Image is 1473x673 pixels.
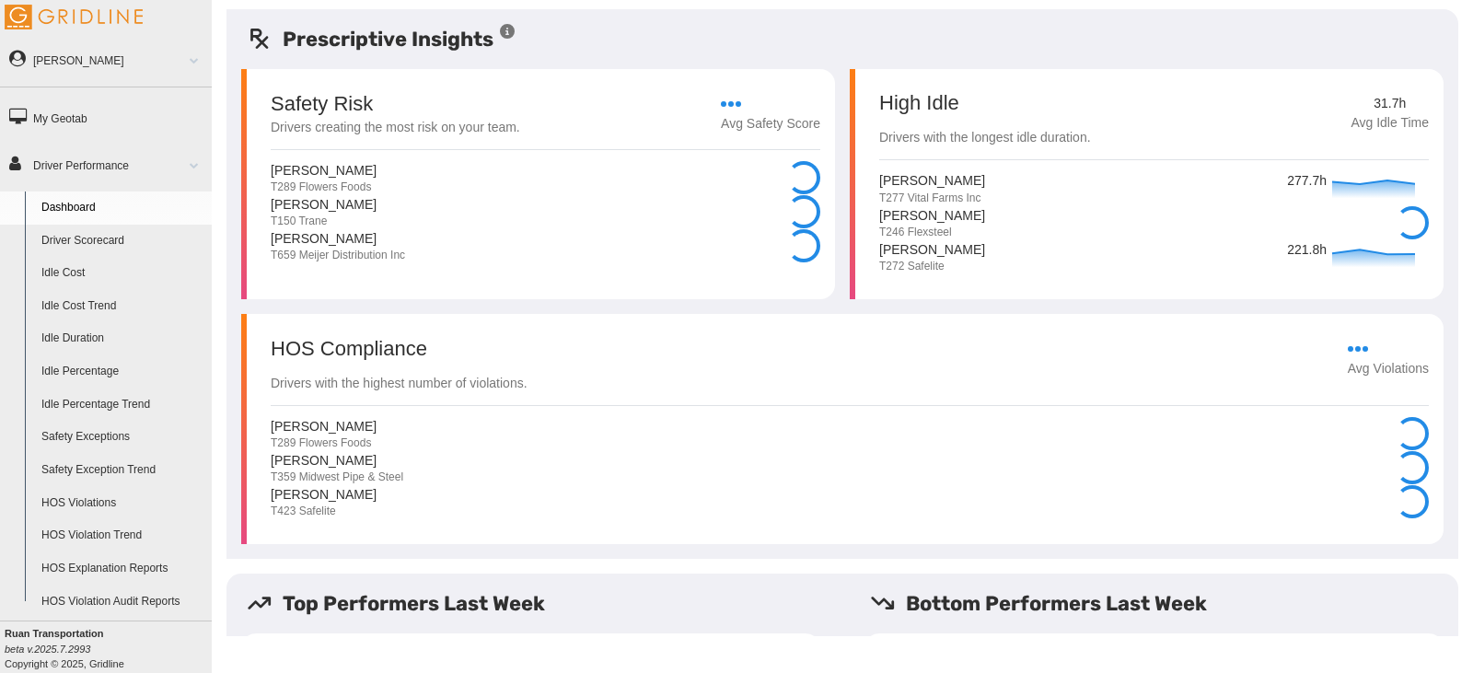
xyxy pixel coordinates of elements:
a: Idle Duration [33,322,212,355]
p: [PERSON_NAME] [879,171,985,190]
p: Drivers creating the most risk on your team. [271,118,520,138]
i: beta v.2025.7.2993 [5,644,90,655]
p: [PERSON_NAME] [271,451,403,470]
p: 277.7h [1287,171,1328,191]
p: [PERSON_NAME] [879,240,985,259]
p: High Idle [879,93,1091,113]
h5: Top Performers Last Week [247,588,835,619]
a: HOS Explanation Reports [33,552,212,586]
p: [PERSON_NAME] [271,229,405,248]
a: HOS Violation Audit Reports [33,586,212,619]
a: Dashboard [33,191,212,225]
p: Drivers with the highest number of violations. [271,374,528,394]
p: T277 Vital Farms Inc [879,191,985,206]
p: T289 Flowers Foods [271,435,377,451]
p: 31.7h [1351,94,1429,114]
a: Idle Cost [33,257,212,290]
div: Copyright © 2025, Gridline [5,626,212,671]
p: [PERSON_NAME] [271,417,377,435]
a: Safety Exceptions [33,421,212,454]
p: T150 Trane [271,214,377,229]
p: HOS Compliance [271,339,528,359]
p: Drivers with the longest idle duration. [879,128,1091,148]
p: T359 Midwest Pipe & Steel [271,470,403,485]
a: Idle Percentage [33,355,212,389]
b: Ruan Transportation [5,628,104,639]
p: [PERSON_NAME] [271,161,377,180]
a: Idle Cost Trend [33,290,212,323]
p: T272 Safelite [879,259,985,274]
a: HOS Violation Trend [33,519,212,552]
p: Avg Violations [1348,359,1429,379]
p: T423 Safelite [271,504,377,519]
p: Safety Risk [271,94,373,114]
h5: Bottom Performers Last Week [870,588,1458,619]
a: Driver Scorecard [33,225,212,258]
a: Idle Percentage Trend [33,389,212,422]
p: T246 Flexsteel [879,225,985,240]
p: Avg Safety Score [721,114,820,134]
p: T289 Flowers Foods [271,180,377,195]
p: T659 Meijer Distribution Inc [271,248,405,263]
h5: Prescriptive Insights [247,24,516,54]
p: [PERSON_NAME] [879,206,985,225]
p: Avg Idle Time [1351,113,1429,133]
p: 221.8h [1287,240,1328,261]
p: [PERSON_NAME] [271,485,377,504]
a: HOS Violations [33,487,212,520]
p: [PERSON_NAME] [271,195,377,214]
a: Safety Exception Trend [33,454,212,487]
img: Gridline [5,5,143,29]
